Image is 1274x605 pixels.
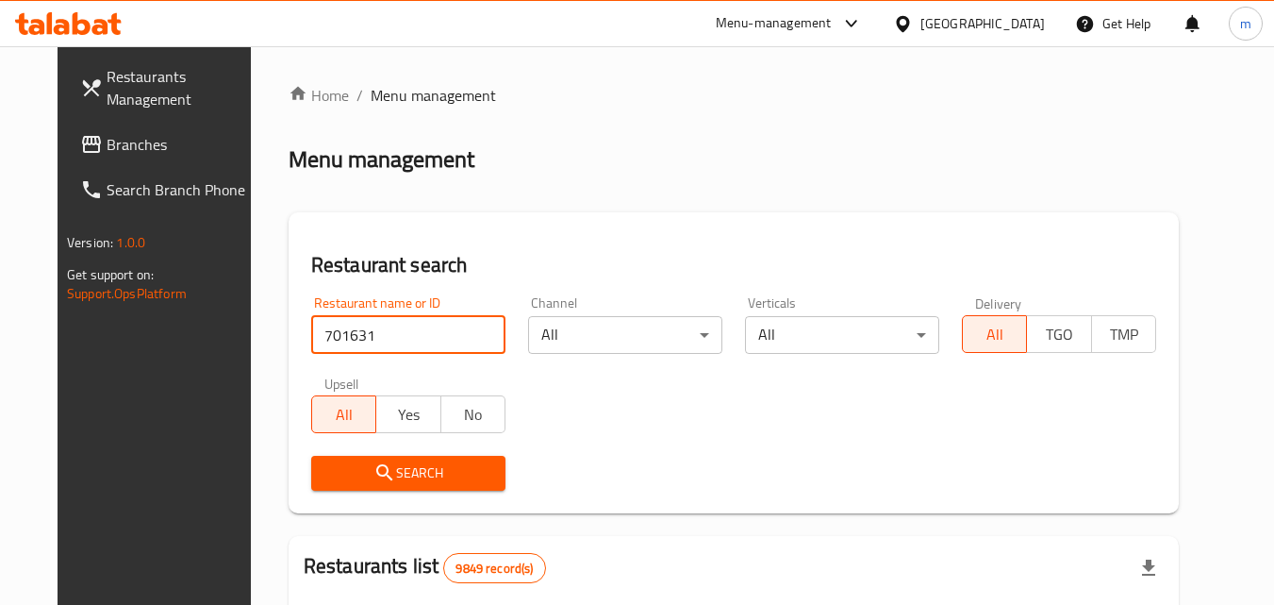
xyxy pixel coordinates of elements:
[65,54,271,122] a: Restaurants Management
[528,316,722,354] div: All
[67,230,113,255] span: Version:
[970,321,1019,348] span: All
[107,133,256,156] span: Branches
[384,401,433,429] span: Yes
[326,462,490,485] span: Search
[443,553,545,583] div: Total records count
[289,84,1179,107] nav: breadcrumb
[320,401,369,429] span: All
[65,122,271,167] a: Branches
[107,65,256,110] span: Restaurants Management
[67,262,154,287] span: Get support on:
[962,315,1027,353] button: All
[311,316,505,354] input: Search for restaurant name or ID..
[716,12,832,35] div: Menu-management
[1026,315,1091,353] button: TGO
[289,84,349,107] a: Home
[304,552,546,583] h2: Restaurants list
[289,144,474,175] h2: Menu management
[324,377,359,390] label: Upsell
[375,395,440,433] button: Yes
[444,560,544,578] span: 9849 record(s)
[116,230,145,255] span: 1.0.0
[449,401,498,429] span: No
[1240,13,1251,34] span: m
[371,84,496,107] span: Menu management
[311,456,505,491] button: Search
[311,251,1156,279] h2: Restaurant search
[1126,546,1171,591] div: Export file
[1091,315,1156,353] button: TMP
[440,395,505,433] button: No
[107,178,256,201] span: Search Branch Phone
[65,167,271,212] a: Search Branch Phone
[1034,321,1084,348] span: TGO
[975,296,1022,310] label: Delivery
[67,281,187,306] a: Support.OpsPlatform
[745,316,939,354] div: All
[311,395,376,433] button: All
[356,84,363,107] li: /
[920,13,1045,34] div: [GEOGRAPHIC_DATA]
[1100,321,1149,348] span: TMP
